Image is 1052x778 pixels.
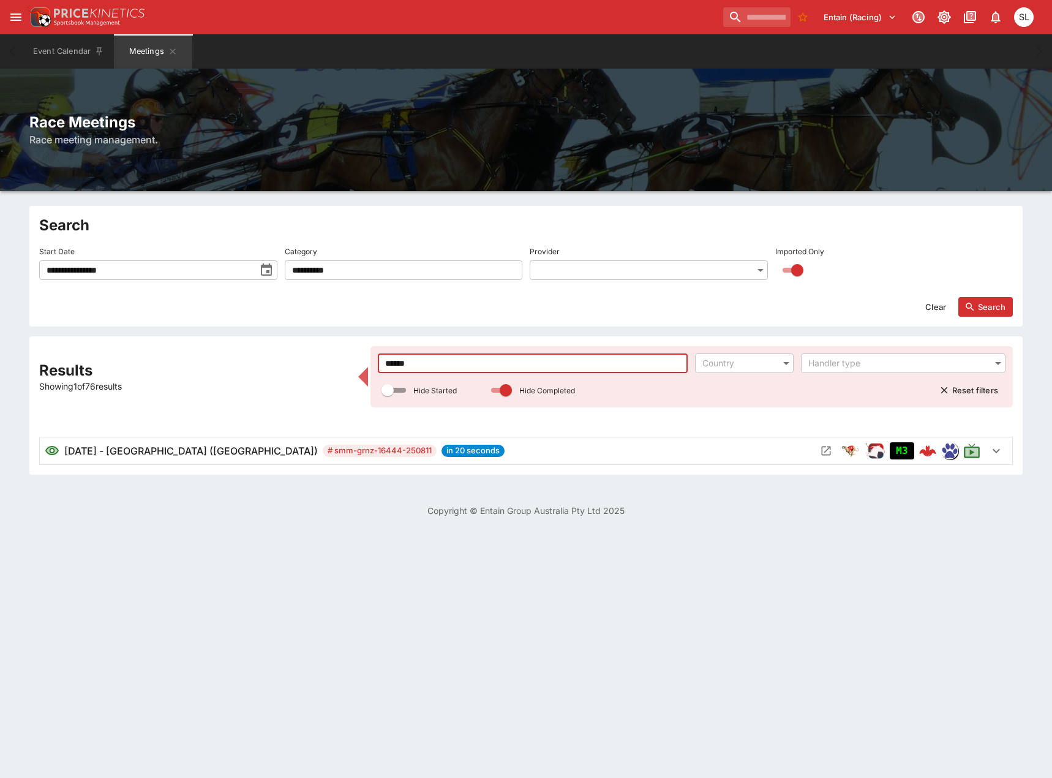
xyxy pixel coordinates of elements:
button: Singa Livett [1010,4,1037,31]
svg: Live [963,442,980,459]
div: greyhound_racing [841,441,860,461]
p: Hide Started [413,385,457,396]
button: open drawer [5,6,27,28]
svg: Visible [45,444,59,458]
div: Imported to Jetbet as OPEN [890,442,914,459]
p: Imported Only [775,246,824,257]
div: ParallelRacing Handler [865,441,885,461]
button: Clear [918,297,953,317]
span: # smm-grnz-16444-250811 [323,445,437,457]
h6: Race meeting management. [29,132,1023,147]
h2: Search [39,216,1013,235]
button: Search [958,297,1013,317]
button: toggle date time picker [255,259,277,281]
img: PriceKinetics [54,9,145,18]
button: Toggle light/dark mode [933,6,955,28]
img: logo-cerberus--red.svg [919,442,936,459]
div: Handler type [808,357,986,369]
h6: [DATE] - [GEOGRAPHIC_DATA] ([GEOGRAPHIC_DATA]) [64,444,318,458]
button: Documentation [959,6,981,28]
button: Connected to PK [907,6,930,28]
h2: Race Meetings [29,113,1023,132]
img: racing.png [865,441,885,461]
div: grnz [941,442,958,459]
img: Sportsbook Management [54,20,120,26]
img: greyhound_racing.png [841,441,860,461]
button: Notifications [985,6,1007,28]
h2: Results [39,361,351,380]
img: PriceKinetics Logo [27,5,51,29]
p: Provider [530,246,560,257]
input: search [723,7,791,27]
button: No Bookmarks [793,7,813,27]
p: Category [285,246,317,257]
p: Hide Completed [519,385,575,396]
p: Showing 1 of 76 results [39,380,351,393]
div: Country [702,357,774,369]
span: in 20 seconds [441,445,505,457]
button: Meetings [114,34,192,69]
button: Reset filters [933,380,1005,400]
button: Open Meeting [816,441,836,461]
button: Select Tenant [816,7,904,27]
img: grnz.png [942,443,958,459]
p: Start Date [39,246,75,257]
button: Event Calendar [26,34,111,69]
div: Singa Livett [1014,7,1034,27]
